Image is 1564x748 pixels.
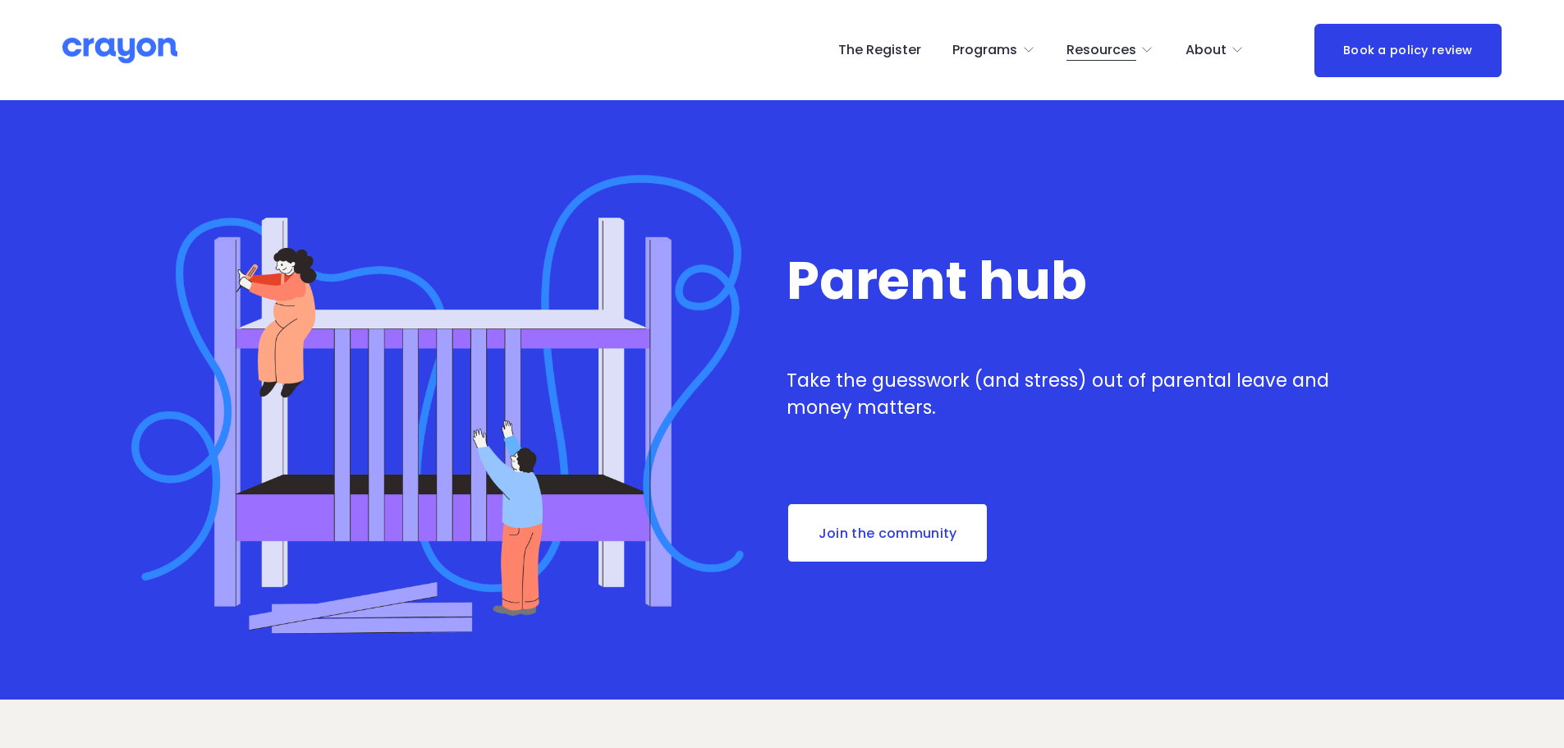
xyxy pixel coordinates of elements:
[1314,24,1502,77] a: Book a policy review
[787,367,1342,422] p: Take the guesswork (and stress) out of parental leave and money matters.
[1066,37,1154,63] a: folder dropdown
[787,253,1342,309] h1: Parent hub
[1066,39,1136,62] span: Resources
[1186,39,1227,62] span: About
[952,37,1035,63] a: folder dropdown
[62,36,177,65] img: Crayon
[838,37,921,63] a: The Register
[952,39,1017,62] span: Programs
[1186,37,1245,63] a: folder dropdown
[787,502,988,563] a: Join the community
